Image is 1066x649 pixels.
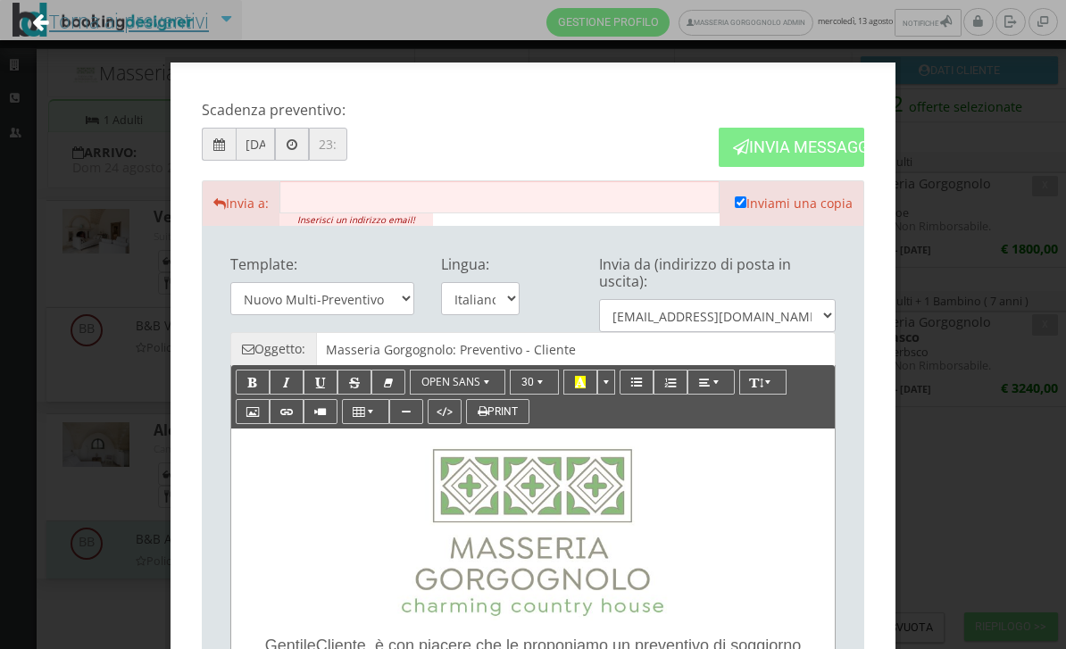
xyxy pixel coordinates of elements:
[410,370,505,395] button: Open Sans
[309,128,347,161] input: 23:59
[719,128,864,166] button: Invia Messaggio
[599,256,836,290] h4: Invia da (indirizzo di posta in uscita):
[510,370,559,395] button: 30
[421,374,480,389] span: Open Sans
[230,332,316,365] span: Oggetto:
[202,180,279,226] span: Invia a:
[746,195,853,212] span: Inviami una copia
[466,399,529,424] button: Print
[230,256,414,273] h4: Template:
[279,212,433,227] em: Inserisci un indirizzo email!
[202,102,347,119] h4: Scadenza preventivo:
[521,376,534,388] span: 30
[388,446,679,620] img: 4f1f99ff585d11eeb13b0a069e529790.jpg
[441,256,520,273] h4: Lingua:
[236,128,274,161] input: Tra 7 GIORNI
